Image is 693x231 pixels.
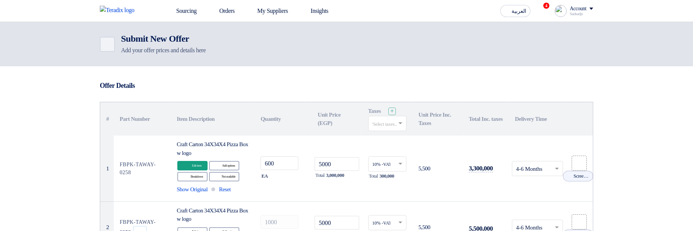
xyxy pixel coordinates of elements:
span: Screenshot_from___1760305295437.png [574,172,589,180]
img: profile_test.png [555,5,567,17]
div: Add options [209,161,239,170]
h2: Submit New Offer [121,33,206,44]
td: 1 [100,136,114,201]
span: Craft Carton 34X34X4 Pizza Box w logo [177,208,248,222]
span: Show Original [177,185,208,194]
td: 5,500 [412,136,463,201]
div: Sadsadjs [570,12,593,16]
span: العربية [512,9,526,14]
input: RFQ_STEP1.ITEMS.2.AMOUNT_TITLE [260,156,298,170]
a: My Suppliers [241,3,294,19]
div: Not available [209,172,239,181]
th: Total Inc. taxes [463,102,509,136]
th: Item Description [171,102,254,136]
span: Total [315,172,324,179]
div: Craft Carton 34X34X4 Pizza Box w logo [177,140,248,157]
ng-select: VAT [368,156,406,172]
img: Teradix logo [100,6,150,15]
th: Unit Price Inc. Taxes [412,102,463,136]
span: EA [261,172,268,180]
th: Taxes [362,102,412,136]
ng-select: VAT [368,215,406,230]
input: RFQ_STEP1.ITEMS.2.AMOUNT_TITLE [260,215,298,229]
div: Breakdown [177,172,208,181]
th: # [100,102,114,136]
th: Part Number [114,102,171,136]
span: + [390,108,394,114]
a: Sourcing [160,3,203,19]
div: Account [570,6,586,12]
span: 3,300,000 [469,165,493,172]
span: 3,000,000 [326,172,344,179]
span: 300,000 [380,172,394,180]
input: Unit Price [315,157,359,171]
span: Total [369,172,378,180]
th: Delivery Time [509,102,566,136]
h3: Offer Details [100,81,593,90]
th: Quantity [254,102,312,136]
input: Unit Price [315,216,359,229]
div: Add your offer prices and details here [121,46,206,55]
td: FBPK-TAWAY-0258 [114,136,171,201]
div: Edit item [177,161,208,170]
a: Insights [294,3,335,19]
th: Unit Price (EGP) [312,102,362,136]
button: العربية [500,5,530,17]
a: Orders [203,3,241,19]
span: 4 [543,3,549,9]
span: Reset [219,185,231,194]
